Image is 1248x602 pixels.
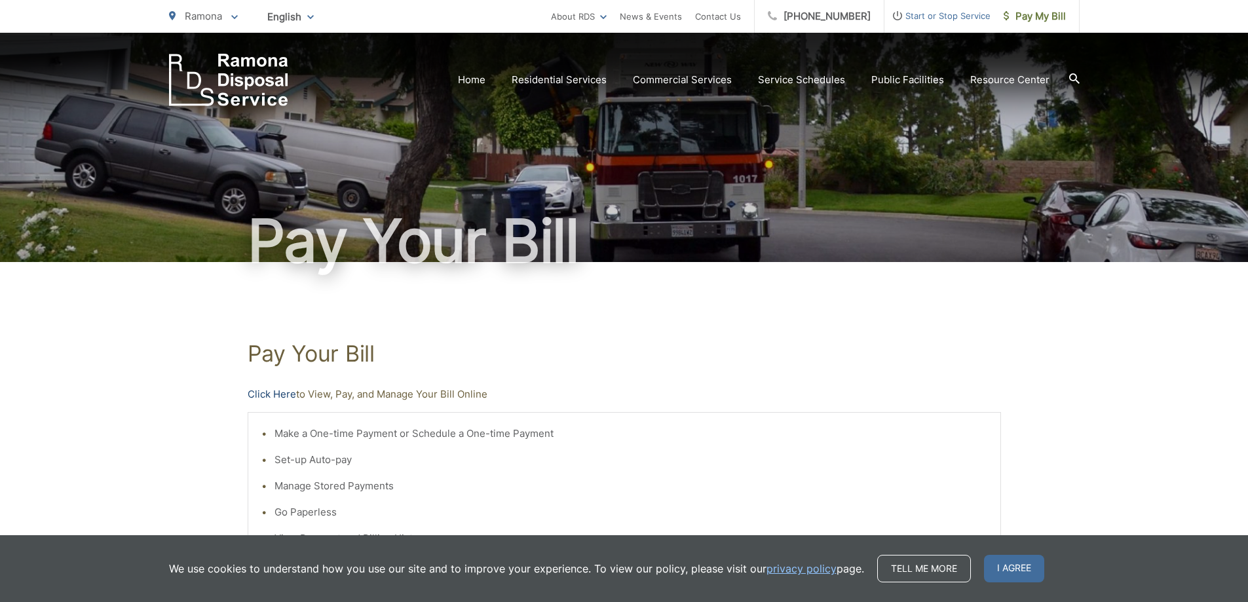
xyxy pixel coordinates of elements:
a: Residential Services [512,72,607,88]
span: English [257,5,324,28]
p: We use cookies to understand how you use our site and to improve your experience. To view our pol... [169,561,864,576]
li: Make a One-time Payment or Schedule a One-time Payment [274,426,987,442]
a: Public Facilities [871,72,944,88]
span: I agree [984,555,1044,582]
li: Set-up Auto-pay [274,452,987,468]
a: Resource Center [970,72,1049,88]
a: About RDS [551,9,607,24]
a: privacy policy [766,561,837,576]
a: News & Events [620,9,682,24]
a: Home [458,72,485,88]
a: Contact Us [695,9,741,24]
li: Go Paperless [274,504,987,520]
a: Service Schedules [758,72,845,88]
span: Ramona [185,10,222,22]
span: Pay My Bill [1004,9,1066,24]
h1: Pay Your Bill [248,341,1001,367]
a: Click Here [248,386,296,402]
li: Manage Stored Payments [274,478,987,494]
a: Tell me more [877,555,971,582]
h1: Pay Your Bill [169,208,1080,274]
li: View Payment and Billing History [274,531,987,546]
a: EDCD logo. Return to the homepage. [169,54,288,106]
a: Commercial Services [633,72,732,88]
p: to View, Pay, and Manage Your Bill Online [248,386,1001,402]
